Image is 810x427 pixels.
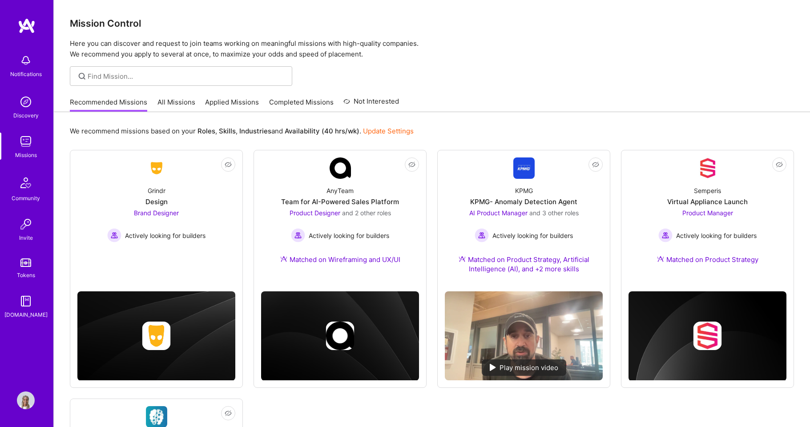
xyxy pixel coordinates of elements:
img: guide book [17,292,35,310]
div: [DOMAIN_NAME] [4,310,48,319]
i: icon EyeClosed [776,161,783,168]
a: Company LogoSemperisVirtual Appliance LaunchProduct Manager Actively looking for buildersActively... [629,157,786,275]
span: Actively looking for builders [125,231,206,240]
div: AnyTeam [326,186,354,195]
img: User Avatar [17,391,35,409]
div: Tokens [17,270,35,280]
div: Matched on Product Strategy, Artificial Intelligence (AI), and +2 more skills [445,255,603,274]
img: play [490,364,496,371]
img: Invite [17,215,35,233]
span: Product Manager [682,209,733,217]
div: Play mission video [482,359,566,376]
div: Invite [19,233,33,242]
img: discovery [17,93,35,111]
h3: Mission Control [70,18,794,29]
span: and 3 other roles [529,209,579,217]
b: Industries [239,127,271,135]
div: Virtual Appliance Launch [667,197,748,206]
img: logo [18,18,36,34]
img: Company Logo [330,157,351,179]
i: icon EyeClosed [592,161,599,168]
span: Actively looking for builders [676,231,757,240]
a: Applied Missions [205,97,259,112]
img: teamwork [17,133,35,150]
a: Not Interested [343,96,399,112]
img: Company Logo [697,157,718,179]
img: bell [17,52,35,69]
img: Company logo [693,322,722,350]
img: Ateam Purple Icon [657,255,664,262]
p: We recommend missions based on your , , and . [70,126,414,136]
i: icon SearchGrey [77,71,87,81]
div: Community [12,193,40,203]
div: Missions [15,150,37,160]
img: Ateam Purple Icon [459,255,466,262]
a: Company LogoKPMGKPMG- Anomaly Detection AgentAI Product Manager and 3 other rolesActively looking... [445,157,603,284]
span: Actively looking for builders [309,231,389,240]
a: Company LogoGrindrDesignBrand Designer Actively looking for buildersActively looking for builders [77,157,235,265]
a: Update Settings [363,127,414,135]
img: No Mission [445,291,603,380]
img: Company logo [326,322,355,350]
img: Ateam Purple Icon [280,255,287,262]
i: icon EyeClosed [225,410,232,417]
span: AI Product Manager [469,209,528,217]
span: Brand Designer [134,209,179,217]
div: Matched on Product Strategy [657,255,758,264]
div: Grindr [148,186,165,195]
img: cover [629,291,786,381]
b: Roles [197,127,215,135]
b: Skills [219,127,236,135]
b: Availability (40 hrs/wk) [285,127,359,135]
div: Discovery [13,111,39,120]
span: Product Designer [290,209,340,217]
img: cover [261,291,419,381]
img: tokens [20,258,31,267]
a: Recommended Missions [70,97,147,112]
a: Completed Missions [269,97,334,112]
img: Actively looking for builders [658,228,673,242]
span: Actively looking for builders [492,231,573,240]
a: Company LogoAnyTeamTeam for AI-Powered Sales PlatformProduct Designer and 2 other rolesActively l... [261,157,419,275]
a: User Avatar [15,391,37,409]
div: Matched on Wireframing and UX/UI [280,255,400,264]
div: Design [145,197,168,206]
div: KPMG [515,186,533,195]
i: icon EyeClosed [225,161,232,168]
div: KPMG- Anomaly Detection Agent [470,197,577,206]
img: cover [77,291,235,381]
img: Company Logo [146,160,167,176]
div: Semperis [694,186,721,195]
img: Community [15,172,36,193]
img: Actively looking for builders [475,228,489,242]
img: Company Logo [513,157,535,179]
img: Actively looking for builders [107,228,121,242]
i: icon EyeClosed [408,161,415,168]
span: and 2 other roles [342,209,391,217]
input: Find Mission... [88,72,286,81]
img: Actively looking for builders [291,228,305,242]
p: Here you can discover and request to join teams working on meaningful missions with high-quality ... [70,38,794,60]
div: Team for AI-Powered Sales Platform [281,197,399,206]
a: All Missions [157,97,195,112]
img: Company logo [142,322,171,350]
div: Notifications [10,69,42,79]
